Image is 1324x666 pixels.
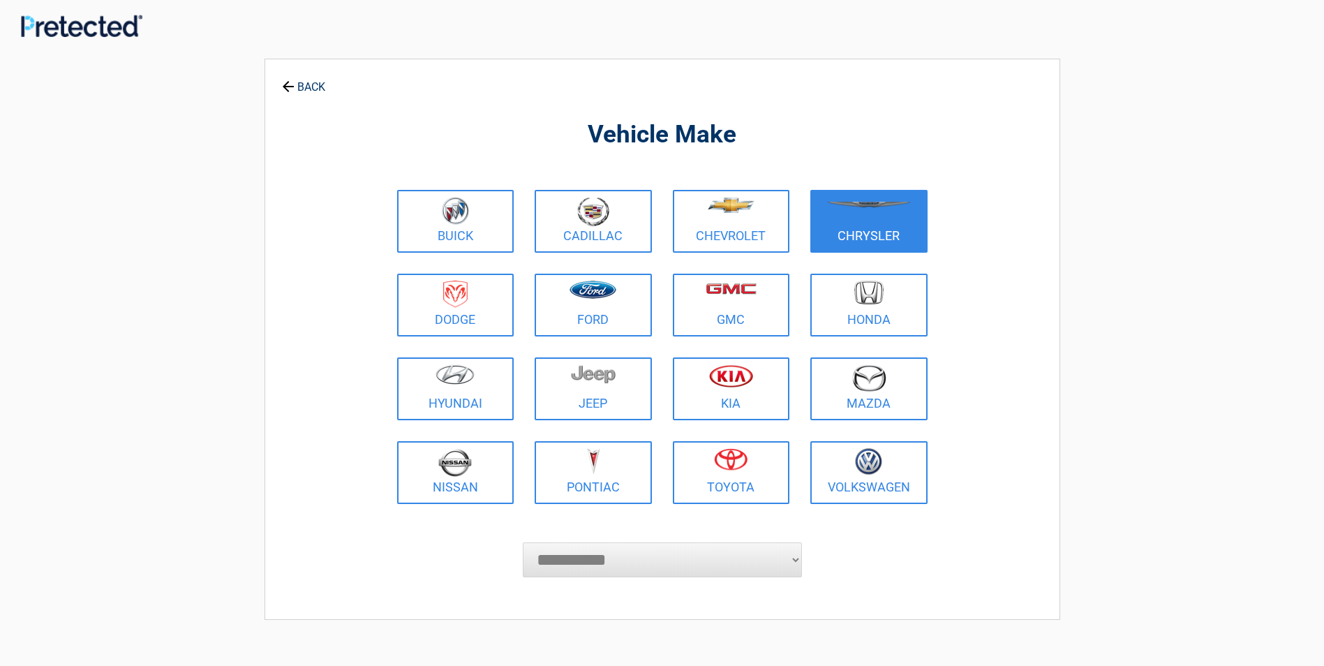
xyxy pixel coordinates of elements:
[586,448,600,475] img: pontiac
[810,190,928,253] a: Chrysler
[673,441,790,504] a: Toyota
[673,274,790,336] a: GMC
[855,448,882,475] img: volkswagen
[810,357,928,420] a: Mazda
[397,274,514,336] a: Dodge
[708,198,754,213] img: chevrolet
[443,281,468,308] img: dodge
[673,190,790,253] a: Chevrolet
[438,448,472,477] img: nissan
[436,364,475,385] img: hyundai
[706,283,757,295] img: gmc
[577,197,609,226] img: cadillac
[714,448,747,471] img: toyota
[709,364,753,387] img: kia
[397,190,514,253] a: Buick
[535,190,652,253] a: Cadillac
[535,274,652,336] a: Ford
[854,281,884,305] img: honda
[570,281,616,299] img: ford
[851,364,886,392] img: mazda
[397,441,514,504] a: Nissan
[535,441,652,504] a: Pontiac
[442,197,469,225] img: buick
[810,441,928,504] a: Volkswagen
[826,202,912,208] img: chrysler
[810,274,928,336] a: Honda
[21,15,142,36] img: Main Logo
[279,68,328,93] a: BACK
[535,357,652,420] a: Jeep
[397,357,514,420] a: Hyundai
[673,357,790,420] a: Kia
[571,364,616,384] img: jeep
[394,119,931,151] h2: Vehicle Make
